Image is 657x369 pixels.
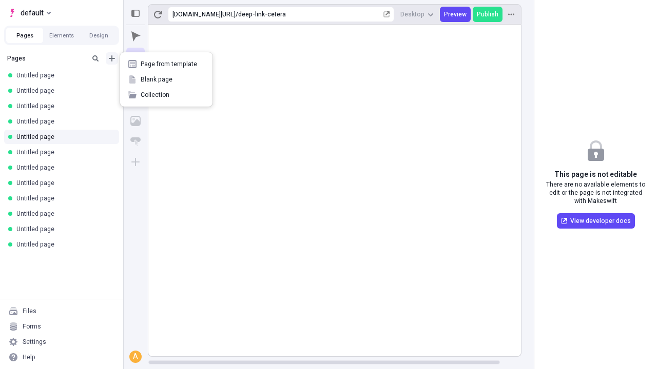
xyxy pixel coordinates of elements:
div: deep-link-cetera [238,10,381,18]
div: A [130,352,141,362]
a: View developer docs [557,213,635,229]
button: Elements [43,28,80,43]
div: Untitled page [16,102,111,110]
button: Design [80,28,117,43]
div: Untitled page [16,225,111,233]
span: Publish [477,10,498,18]
div: Untitled page [16,240,111,249]
button: Image [126,112,145,130]
div: Forms [23,322,41,331]
div: Untitled page [16,194,111,202]
span: Blank page [141,75,204,84]
button: Pages [6,28,43,43]
button: Add new [106,52,118,65]
div: Pages [7,54,85,63]
div: Untitled page [16,179,111,187]
div: Add new [120,52,212,107]
span: default [21,7,44,19]
div: Untitled page [16,87,111,95]
button: Select site [4,5,55,20]
span: Preview [444,10,467,18]
div: Untitled page [16,210,111,218]
span: Desktop [400,10,424,18]
div: [URL][DOMAIN_NAME] [172,10,236,18]
div: / [236,10,238,18]
div: Settings [23,338,46,346]
span: Collection [141,91,204,99]
div: Help [23,353,35,361]
div: Untitled page [16,117,111,126]
button: Preview [440,7,471,22]
button: Desktop [396,7,438,22]
div: Files [23,307,36,315]
span: Page from template [141,60,204,68]
div: Untitled page [16,163,111,172]
span: This page is not editable [554,169,637,180]
div: Untitled page [16,133,111,141]
span: There are no available elements to edit or the page is not integrated with Makeswift [543,180,649,205]
div: Untitled page [16,148,111,156]
button: Publish [473,7,503,22]
button: Button [126,132,145,151]
div: Untitled page [16,71,111,79]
